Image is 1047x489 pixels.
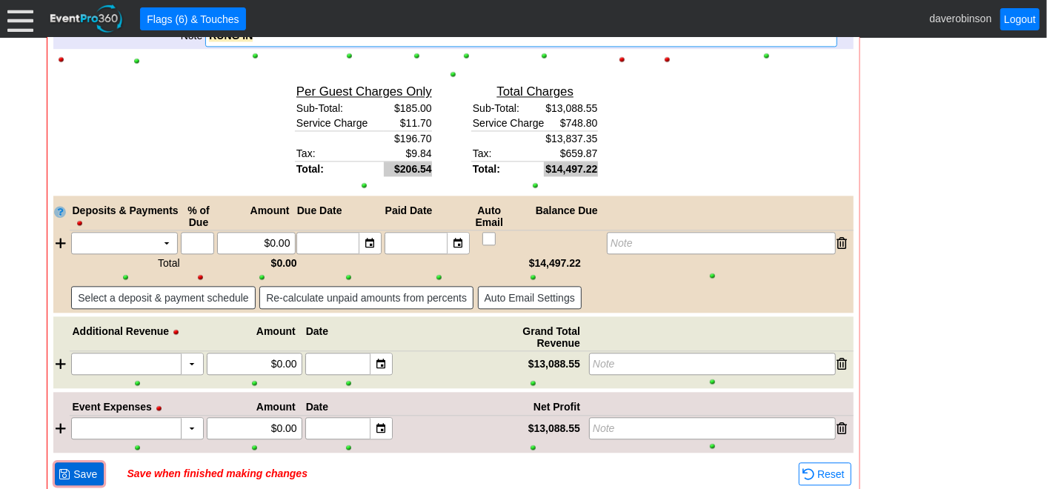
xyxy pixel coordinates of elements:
div: Show column when printing; click to hide column when printing. [589,270,836,281]
span: Save when finished making changes [127,468,308,479]
div: Show column when printing; click to hide column when printing. [207,378,302,388]
div: Amount [206,325,305,349]
div: Add revenue [53,353,70,375]
div: Show column when printing; click to hide column when printing. [71,378,204,388]
span: Flags (6) & Touches [144,12,242,27]
span: Save [70,467,100,482]
span: daverobinson [929,12,991,24]
td: $14,497.22 [544,162,597,176]
div: $13,088.55 [486,358,580,370]
div: Grand Total Revenue [485,325,588,349]
td: $748.80 [544,116,597,131]
div: Hide Deposits & Payments when printing; click to show Deposits & Payments when printing. [75,218,90,228]
div: Show column when printing; click to hide column when printing. [222,272,302,282]
td: $196.70 [384,131,431,146]
i: Note [611,237,633,249]
div: Show column when printing; click to hide column when printing. [71,442,204,453]
div: Show column when printing; click to hide column when printing. [491,50,598,61]
div: Show column when printing; click to hide column when printing. [396,272,483,282]
div: Net Profit [485,401,588,413]
div: Auto Email [472,204,508,228]
span: Reset [814,467,848,482]
span: Auto Email Settings [482,290,578,305]
span: Save [59,466,100,482]
div: Hide column when printing; click to show column when printing. [640,54,694,64]
th: Sub-Total: [295,101,384,116]
td: $206.54 [384,162,431,176]
div: Show Notes when printing; click to hide Notes when printing. [53,69,854,79]
div: Add expense [53,417,70,439]
strong: RUNG IN [209,30,253,41]
td: $659.87 [544,146,597,162]
div: Show column when printing; click to hide column when printing. [443,50,490,61]
div: Show Per Guest Charges when printing; click to hide Per Guest Charges when printing. [296,180,432,190]
div: Remove revenue [837,353,848,375]
td: $13,088.55 [544,101,597,116]
td: $13,837.35 [544,131,597,146]
i: Note [593,358,615,370]
div: Show column when printing; click to hide column when printing. [486,442,580,453]
div: Show column when printing; click to hide column when printing. [207,442,302,453]
div: Remove payment [837,232,848,254]
div: Show column when printing; click to hide column when printing. [205,50,305,61]
div: Date [305,325,395,349]
div: Hide Event Expenses when printing; click to show Event Expenses when printing. [154,403,169,413]
div: Paid Date [384,204,472,228]
div: Event Expenses [71,401,207,413]
div: Show Total Charges when printing; click to hide Total Charges when printing. [473,180,598,190]
div: Add payment [53,232,70,254]
th: Service Charge [295,116,384,131]
span: Select a deposit & payment schedule [75,290,251,305]
td: $185.00 [384,101,431,116]
div: $13,088.55 [486,422,580,434]
td: $11.70 [384,116,431,131]
div: Remove expense [837,417,848,439]
div: Due Date [296,204,384,228]
div: Show column when printing; click to hide column when printing. [589,441,836,451]
span: Re-calculate unpaid amounts from percents [263,290,470,305]
div: Date [305,401,395,413]
div: Additional Revenue [71,325,207,349]
th: Tax: [471,146,545,162]
span: Reset [802,466,848,482]
div: % of Due [181,204,217,228]
span: Auto Email Settings [482,290,578,305]
a: Logout [1000,8,1040,30]
td: Total Charges [471,83,598,101]
div: Balance Due [507,204,605,228]
div: Show column when printing; click to hide column when printing. [697,50,837,61]
div: Show column when printing; click to hide column when printing. [393,50,440,61]
div: Show column when printing; click to hide column when printing. [71,56,203,66]
th: Total: [295,162,384,176]
span: Flags (6) & Touches [144,11,242,27]
td: Per Guest Charges Only [295,83,432,101]
div: Show column when printing; click to hide column when printing. [305,442,393,453]
div: Hide column when printing; click to show column when printing. [607,54,638,64]
div: Show column when printing; click to hide column when printing. [305,378,393,388]
div: Amount [206,401,305,413]
div: Hide column when printing; click to show column when printing. [55,54,68,64]
div: Hide column when printing; click to show column when printing. [183,272,219,282]
td: $9.84 [384,146,431,162]
div: Show column when printing; click to hide column when printing. [308,50,390,61]
div: Deposits & Payments [71,204,181,228]
th: Sub-Total: [471,101,545,116]
span: Select a deposit & payment schedule [75,290,251,305]
div: $0.00 [220,257,304,269]
div: Menu: Click or 'Crtl+M' to toggle menu open/close [7,6,33,32]
span: Re-calculate unpaid amounts from percents [263,290,470,305]
th: Total: [471,162,545,176]
img: EventPro360 [48,2,125,36]
div: Amount [217,204,299,228]
div: Show column when printing; click to hide column when printing. [486,272,580,282]
div: Show column when printing; click to hide column when printing. [305,272,393,282]
div: Hide Additional Revenue when printing; click to show Additional Revenue when printing. [171,327,186,337]
th: Service Charge [471,116,545,131]
div: $14,497.22 [485,257,588,269]
div: Total [70,257,182,269]
div: Show column when printing; click to hide column when printing. [589,376,836,387]
i: Note [593,422,615,434]
div: Show column when printing; click to hide column when printing. [71,272,180,282]
th: Tax: [295,146,384,162]
input: Send email to event contacts to notify about past due amount [483,233,498,247]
